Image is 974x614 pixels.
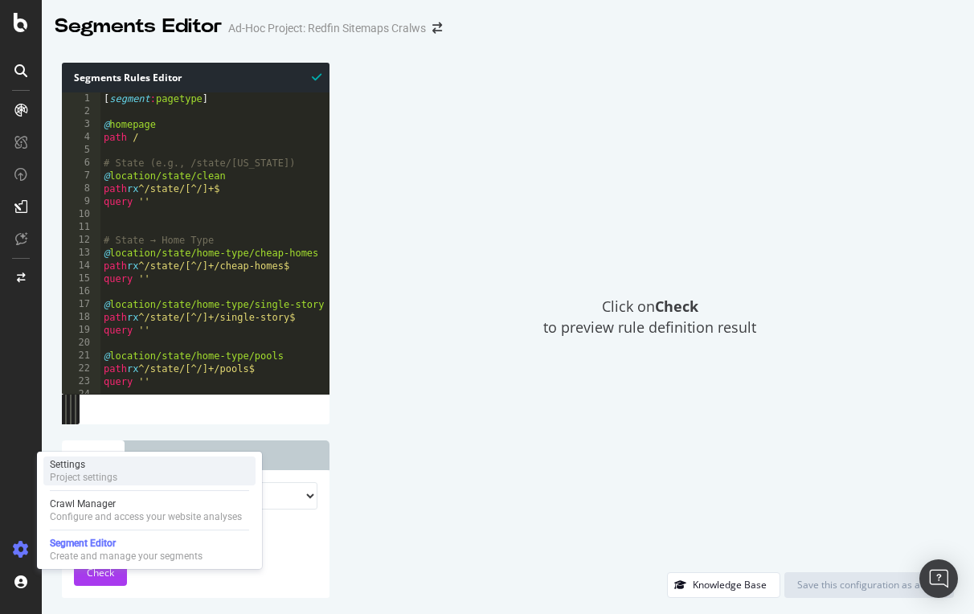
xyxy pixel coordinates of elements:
[43,535,256,564] a: Segment EditorCreate and manage your segments
[312,69,321,84] span: Syntax is valid
[543,297,756,338] span: Click on to preview rule definition result
[50,537,203,550] div: Segment Editor
[129,440,187,470] a: History
[43,456,256,485] a: SettingsProject settings
[655,297,698,316] strong: Check
[50,510,242,523] div: Configure and access your website analyses
[43,496,256,525] a: Crawl ManagerConfigure and access your website analyses
[50,471,117,484] div: Project settings
[62,440,125,470] a: Checker
[62,195,100,208] div: 9
[62,285,100,298] div: 16
[62,362,100,375] div: 22
[62,131,100,144] div: 4
[228,20,426,36] div: Ad-Hoc Project: Redfin Sitemaps Cralws
[62,63,329,92] div: Segments Rules Editor
[62,208,100,221] div: 10
[693,578,767,591] div: Knowledge Base
[62,298,100,311] div: 17
[62,92,100,105] div: 1
[87,566,114,579] span: Check
[50,458,117,471] div: Settings
[62,144,100,157] div: 5
[797,578,941,591] div: Save this configuration as active
[62,182,100,195] div: 8
[62,157,100,170] div: 6
[62,105,100,118] div: 2
[62,337,100,350] div: 20
[74,560,127,586] button: Check
[62,118,100,131] div: 3
[50,497,242,510] div: Crawl Manager
[62,260,100,272] div: 14
[62,388,100,401] div: 24
[667,572,780,598] button: Knowledge Base
[62,247,100,260] div: 13
[667,578,780,591] a: Knowledge Base
[62,311,100,324] div: 18
[62,375,100,388] div: 23
[62,221,100,234] div: 11
[50,550,203,563] div: Create and manage your segments
[62,272,100,285] div: 15
[432,23,442,34] div: arrow-right-arrow-left
[62,350,100,362] div: 21
[62,234,100,247] div: 12
[62,324,100,337] div: 19
[62,170,100,182] div: 7
[919,559,958,598] div: Open Intercom Messenger
[55,13,222,40] div: Segments Editor
[784,572,954,598] button: Save this configuration as active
